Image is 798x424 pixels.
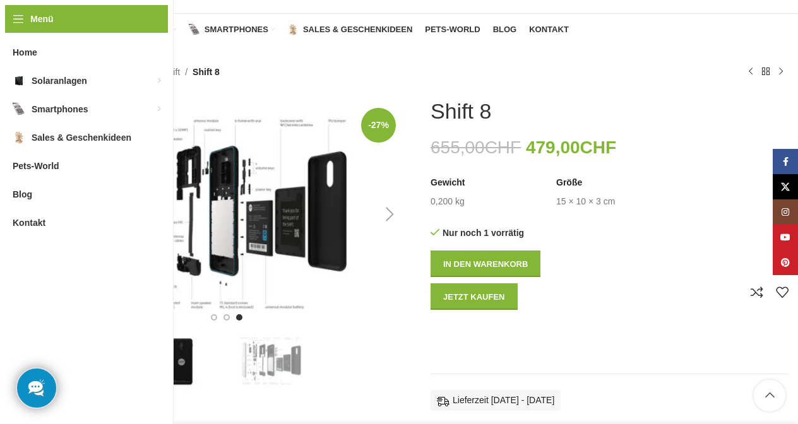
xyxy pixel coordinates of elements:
[425,25,480,35] span: Pets-World
[428,316,606,351] iframe: Sicherer Rahmen für schnelle Bezahlvorgänge
[431,250,540,277] button: In den Warenkorb
[493,17,517,42] a: Blog
[32,98,88,121] span: Smartphones
[85,17,176,42] a: Solaranlagen
[47,98,405,329] img: SHIFTphone-8_Impressionen_02 (1)
[431,390,561,410] div: Lieferzeit [DATE] - [DATE]
[303,25,412,35] span: Sales & Geschenkideen
[41,17,575,42] div: Hauptnavigation
[431,98,491,124] h1: Shift 8
[13,103,25,115] img: Smartphones
[773,149,798,174] a: Facebook Social Link
[431,138,521,157] bdi: 655,00
[431,177,465,189] span: Gewicht
[32,126,131,149] span: Sales & Geschenkideen
[526,138,616,157] bdi: 479,00
[773,199,798,225] a: Instagram Social Link
[556,177,582,189] span: Größe
[46,98,407,329] div: 3 / 3
[13,131,25,144] img: Sales & Geschenkideen
[529,17,569,42] a: Kontakt
[13,155,59,177] span: Pets-World
[773,225,798,250] a: YouTube Social Link
[189,17,275,42] a: Smartphones
[374,199,405,230] div: Next slide
[431,283,518,310] button: Jetzt kaufen
[205,25,268,35] span: Smartphones
[425,17,480,42] a: Pets-World
[431,227,604,238] p: Nur noch 1 vorrätig
[32,69,87,92] span: Solaranlagen
[431,196,465,208] td: 0,200 kg
[47,65,220,79] nav: Breadcrumb
[773,64,789,79] a: Nächstes Produkt
[754,380,785,411] a: Scroll to top button
[227,333,317,389] div: 3 / 3
[287,24,299,35] img: Sales & Geschenkideen
[580,138,617,157] span: CHF
[30,12,54,26] span: Menü
[431,177,789,208] table: Produktdetails
[189,24,200,35] img: Smartphones
[556,196,615,208] td: 15 × 10 × 3 cm
[13,74,25,87] img: Solaranlagen
[773,250,798,275] a: Pinterest Social Link
[529,25,569,35] span: Kontakt
[13,183,32,206] span: Blog
[13,211,45,234] span: Kontakt
[773,174,798,199] a: X Social Link
[193,65,220,79] span: Shift 8
[485,138,521,157] span: CHF
[743,64,758,79] a: Vorheriges Produkt
[493,25,517,35] span: Blog
[13,41,37,64] span: Home
[361,108,396,143] span: -27%
[228,333,316,389] img: Shift 8 – Bild 3
[287,17,412,42] a: Sales & Geschenkideen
